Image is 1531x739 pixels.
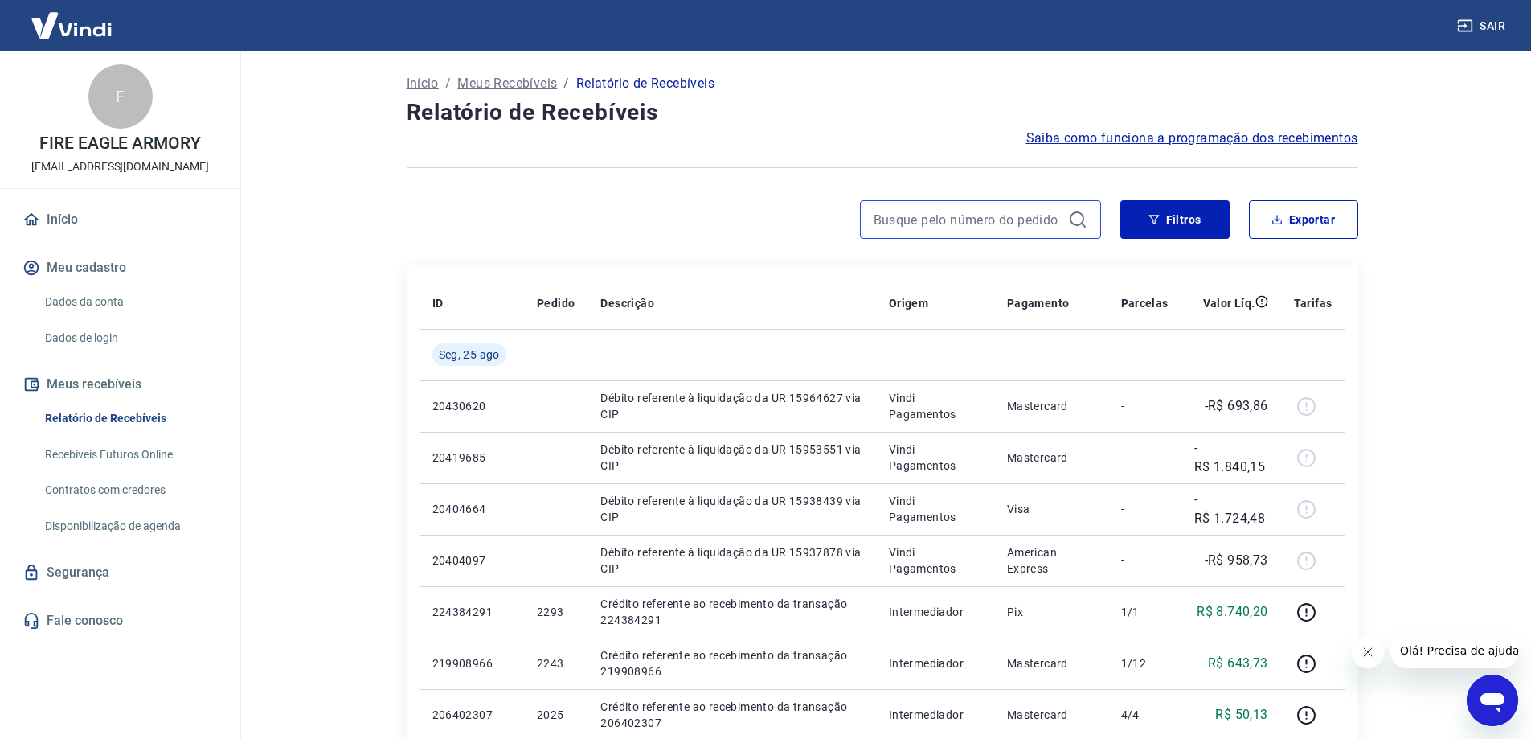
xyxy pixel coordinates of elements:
[19,367,221,402] button: Meus recebíveis
[39,474,221,507] a: Contratos com credores
[1121,398,1169,414] p: -
[1121,707,1169,723] p: 4/4
[19,603,221,638] a: Fale conosco
[1194,438,1268,477] p: -R$ 1.840,15
[39,135,201,152] p: FIRE EAGLE ARMORY
[432,450,511,466] p: 20419685
[432,604,511,620] p: 224384291
[31,158,209,175] p: [EMAIL_ADDRESS][DOMAIN_NAME]
[432,552,511,569] p: 20404097
[432,707,511,723] p: 206402307
[1294,295,1332,311] p: Tarifas
[889,390,981,422] p: Vindi Pagamentos
[563,74,569,93] p: /
[1007,398,1095,414] p: Mastercard
[600,647,862,679] p: Crédito referente ao recebimento da transação 219908966
[889,493,981,525] p: Vindi Pagamentos
[600,295,654,311] p: Descrição
[457,74,557,93] a: Meus Recebíveis
[1121,295,1169,311] p: Parcelas
[600,390,862,422] p: Débito referente à liquidação da UR 15964627 via CIP
[1454,11,1512,41] button: Sair
[537,295,575,311] p: Pedido
[576,74,714,93] p: Relatório de Recebíveis
[1121,501,1169,517] p: -
[889,707,981,723] p: Intermediador
[39,402,221,435] a: Relatório de Recebíveis
[1120,200,1230,239] button: Filtros
[1352,636,1384,668] iframe: Fechar mensagem
[432,295,444,311] p: ID
[889,604,981,620] p: Intermediador
[537,655,575,671] p: 2243
[1007,604,1095,620] p: Pix
[432,398,511,414] p: 20430620
[600,596,862,628] p: Crédito referente ao recebimento da transação 224384291
[1203,295,1255,311] p: Valor Líq.
[88,64,153,129] div: F
[1007,501,1095,517] p: Visa
[889,441,981,474] p: Vindi Pagamentos
[19,555,221,590] a: Segurança
[39,510,221,543] a: Disponibilização de agenda
[889,295,928,311] p: Origem
[1208,654,1268,673] p: R$ 643,73
[1197,602,1267,622] p: R$ 8.740,20
[39,322,221,355] a: Dados de login
[1007,655,1095,671] p: Mastercard
[1205,396,1268,416] p: -R$ 693,86
[1194,490,1268,528] p: -R$ 1.724,48
[1390,633,1518,668] iframe: Mensagem da empresa
[19,202,221,237] a: Início
[889,655,981,671] p: Intermediador
[19,250,221,285] button: Meu cadastro
[445,74,451,93] p: /
[600,699,862,731] p: Crédito referente ao recebimento da transação 206402307
[1007,707,1095,723] p: Mastercard
[1007,450,1095,466] p: Mastercard
[1215,705,1267,725] p: R$ 50,13
[10,11,135,24] span: Olá! Precisa de ajuda?
[39,285,221,318] a: Dados da conta
[407,96,1358,129] h4: Relatório de Recebíveis
[432,655,511,671] p: 219908966
[39,438,221,471] a: Recebíveis Futuros Online
[1121,604,1169,620] p: 1/1
[889,544,981,577] p: Vindi Pagamentos
[1121,552,1169,569] p: -
[407,74,439,93] a: Início
[537,707,575,723] p: 2025
[1205,551,1268,570] p: -R$ 958,73
[600,493,862,525] p: Débito referente à liquidação da UR 15938439 via CIP
[874,207,1062,232] input: Busque pelo número do pedido
[1007,544,1095,577] p: American Express
[1026,129,1358,148] a: Saiba como funciona a programação dos recebimentos
[19,1,124,50] img: Vindi
[1249,200,1358,239] button: Exportar
[1121,450,1169,466] p: -
[432,501,511,517] p: 20404664
[1467,675,1518,726] iframe: Botão para abrir a janela de mensagens
[537,604,575,620] p: 2293
[600,544,862,577] p: Débito referente à liquidação da UR 15937878 via CIP
[1121,655,1169,671] p: 1/12
[600,441,862,474] p: Débito referente à liquidação da UR 15953551 via CIP
[1007,295,1070,311] p: Pagamento
[439,347,500,363] span: Seg, 25 ago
